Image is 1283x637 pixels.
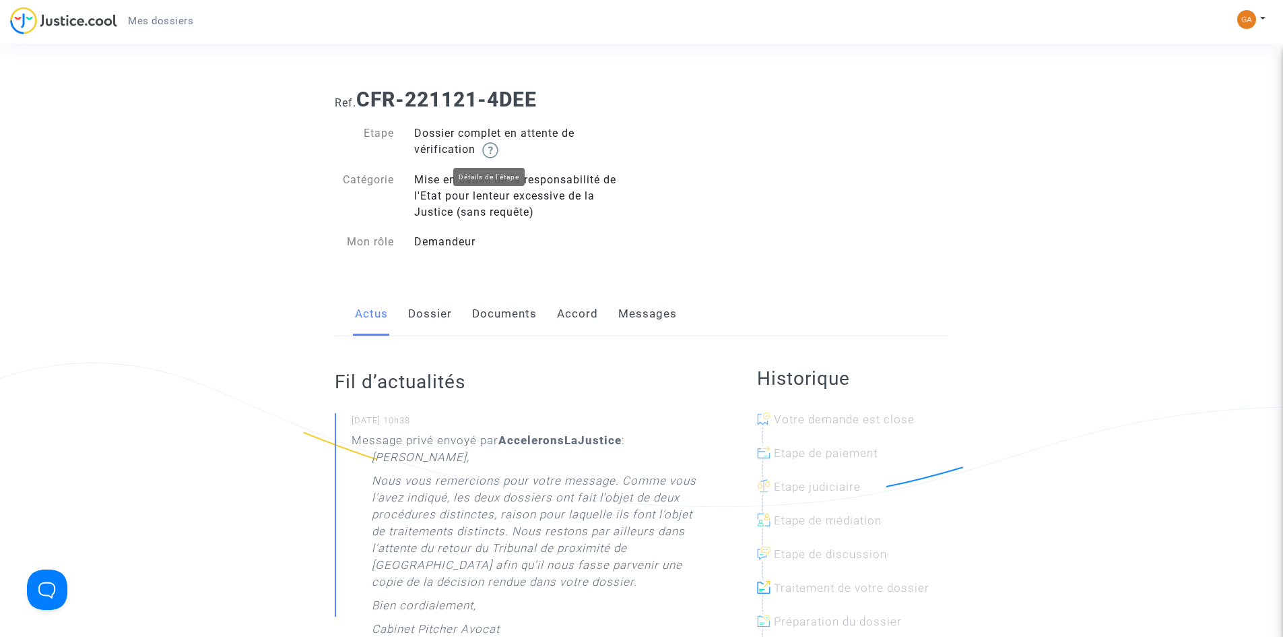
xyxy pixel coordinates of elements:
[404,125,642,158] div: Dossier complet en attente de vérification
[335,370,703,394] h2: Fil d’actualités
[372,449,469,473] p: [PERSON_NAME],
[128,15,193,27] span: Mes dossiers
[472,292,537,336] a: Documents
[757,367,948,390] h2: Historique
[618,292,677,336] a: Messages
[325,125,404,158] div: Etape
[325,172,404,220] div: Catégorie
[498,433,622,447] b: AcceleronsLaJustice
[10,7,117,34] img: jc-logo.svg
[27,570,67,610] iframe: Help Scout Beacon - Open
[355,292,388,336] a: Actus
[325,234,404,250] div: Mon rôle
[482,142,498,158] img: help.svg
[372,597,476,621] p: Bien cordialement,
[404,234,642,250] div: Demandeur
[774,413,915,426] span: Votre demande est close
[557,292,598,336] a: Accord
[352,415,703,432] small: [DATE] 10h38
[356,88,537,111] b: CFR-221121-4DEE
[404,172,642,220] div: Mise en cause de la responsabilité de l'Etat pour lenteur excessive de la Justice (sans requête)
[408,292,452,336] a: Dossier
[335,96,356,109] span: Ref.
[372,473,703,597] p: Nous vous remercions pour votre message. Comme vous l'avez indiqué, les deux dossiers ont fait l'...
[1237,10,1256,29] img: eb89661490473509f8494fc53d5a241c
[117,11,204,31] a: Mes dossiers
